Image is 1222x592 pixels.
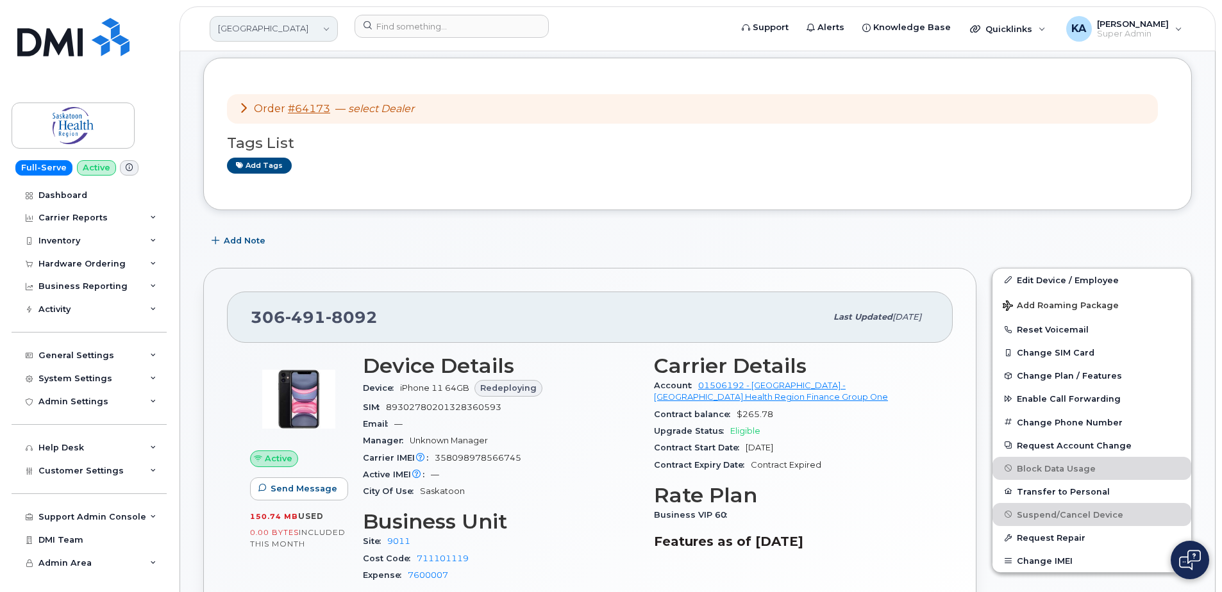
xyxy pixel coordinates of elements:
[265,452,292,465] span: Active
[737,409,773,419] span: $265.78
[271,482,337,495] span: Send Message
[1003,300,1119,313] span: Add Roaming Package
[746,443,773,452] span: [DATE]
[363,436,410,445] span: Manager
[224,234,265,247] span: Add Note
[203,229,276,252] button: Add Note
[817,21,844,34] span: Alerts
[853,15,960,40] a: Knowledge Base
[892,312,921,322] span: [DATE]
[1057,16,1191,42] div: Karla Adams
[992,480,1191,503] button: Transfer to Personal
[363,486,420,496] span: City Of Use
[387,536,410,546] a: 9011
[1017,371,1122,381] span: Change Plan / Features
[992,549,1191,572] button: Change IMEI
[363,354,639,377] h3: Device Details
[1179,550,1201,570] img: Open chat
[1017,509,1123,519] span: Suspend/Cancel Device
[386,402,501,412] span: 89302780201328360593
[753,21,789,34] span: Support
[363,470,431,479] span: Active IMEI
[326,308,378,327] span: 8092
[480,382,537,394] span: Redeploying
[363,570,408,580] span: Expense
[410,436,488,445] span: Unknown Manager
[431,470,439,479] span: —
[250,512,298,521] span: 150.74 MB
[363,383,400,393] span: Device
[355,15,549,38] input: Find something...
[363,419,394,429] span: Email
[992,292,1191,318] button: Add Roaming Package
[210,16,338,42] a: Saskatoon Health Region
[408,570,448,580] a: 7600007
[992,341,1191,364] button: Change SIM Card
[363,554,417,563] span: Cost Code
[654,426,730,436] span: Upgrade Status
[961,16,1055,42] div: Quicklinks
[654,460,751,470] span: Contract Expiry Date
[654,354,930,377] h3: Carrier Details
[250,477,348,500] button: Send Message
[394,419,403,429] span: —
[417,554,469,563] a: 711101119
[251,308,378,327] span: 306
[285,308,326,327] span: 491
[654,381,698,390] span: Account
[227,158,292,174] a: Add tags
[798,15,853,40] a: Alerts
[654,510,733,520] span: Business VIP 60
[400,383,469,393] span: iPhone 11 64GB
[992,364,1191,387] button: Change Plan / Features
[254,103,285,115] span: Order
[654,443,746,452] span: Contract Start Date
[992,503,1191,526] button: Suspend/Cancel Device
[260,361,337,438] img: image20231002-4137094-9apcgt.jpeg
[733,15,798,40] a: Support
[654,381,888,402] a: 01506192 - [GEOGRAPHIC_DATA] - [GEOGRAPHIC_DATA] Health Region Finance Group One
[751,460,821,470] span: Contract Expired
[363,402,386,412] span: SIM
[873,21,951,34] span: Knowledge Base
[992,268,1191,292] a: Edit Device / Employee
[992,457,1191,480] button: Block Data Usage
[250,528,299,537] span: 0.00 Bytes
[992,387,1191,410] button: Enable Call Forwarding
[298,511,324,521] span: used
[288,103,330,115] a: #64173
[992,411,1191,434] button: Change Phone Number
[985,24,1032,34] span: Quicklinks
[348,103,414,115] em: select Dealer
[654,484,930,507] h3: Rate Plan
[227,135,1168,151] h3: Tags List
[654,409,737,419] span: Contract balance
[435,453,521,463] span: 358098978566745
[1071,21,1086,37] span: KA
[335,103,414,115] span: —
[833,312,892,322] span: Last updated
[992,318,1191,341] button: Reset Voicemail
[992,526,1191,549] button: Request Repair
[730,426,760,436] span: Eligible
[992,434,1191,457] button: Request Account Change
[1017,394,1121,404] span: Enable Call Forwarding
[420,486,465,496] span: Saskatoon
[363,453,435,463] span: Carrier IMEI
[654,534,930,549] h3: Features as of [DATE]
[363,536,387,546] span: Site
[1097,29,1169,39] span: Super Admin
[1097,19,1169,29] span: [PERSON_NAME]
[363,510,639,533] h3: Business Unit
